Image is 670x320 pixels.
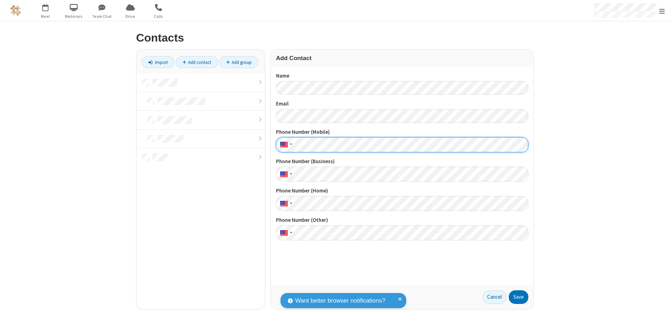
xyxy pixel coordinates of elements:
label: Name [276,72,528,80]
a: Add group [219,56,258,68]
div: United States: + 1 [276,167,294,182]
label: Phone Number (Mobile) [276,128,528,136]
div: United States: + 1 [276,196,294,211]
label: Email [276,100,528,108]
a: Cancel [483,290,506,304]
span: Webinars [61,13,87,20]
span: Drive [117,13,143,20]
h3: Add Contact [276,55,528,61]
label: Phone Number (Home) [276,187,528,195]
span: Calls [146,13,172,20]
a: Add contact [176,56,218,68]
a: Import [142,56,174,68]
img: QA Selenium DO NOT DELETE OR CHANGE [10,5,21,16]
span: Meet [32,13,59,20]
label: Phone Number (Other) [276,216,528,224]
h2: Contacts [136,32,534,44]
button: Save [509,290,528,304]
span: Team Chat [89,13,115,20]
span: Want better browser notifications? [295,296,385,305]
div: United States: + 1 [276,225,294,240]
label: Phone Number (Business) [276,158,528,166]
div: United States: + 1 [276,137,294,152]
